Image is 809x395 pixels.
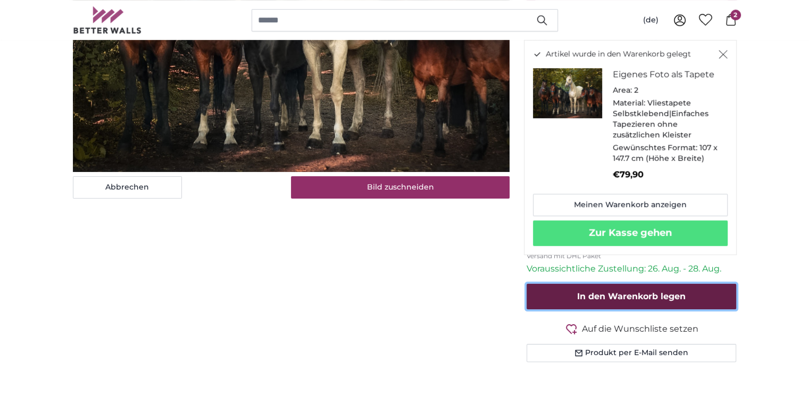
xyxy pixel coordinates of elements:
[527,284,737,309] button: In den Warenkorb legen
[613,168,719,181] p: €79,90
[291,176,510,199] button: Bild zuschneiden
[635,11,667,30] button: (de)
[546,49,691,60] span: Artikel wurde in den Warenkorb gelegt
[533,68,602,118] img: personalised-photo
[527,344,737,362] button: Produkt per E-Mail senden
[527,262,737,275] p: Voraussichtliche Zustellung: 26. Aug. - 28. Aug.
[577,291,686,301] span: In den Warenkorb legen
[613,68,719,81] h3: Eigenes Foto als Tapete
[613,98,708,139] span: Vliestapete Selbstklebend|Einfaches Tapezieren ohne zusätzlichen Kleister
[524,40,737,255] div: Artikel wurde in den Warenkorb gelegt
[582,323,698,335] span: Auf die Wunschliste setzen
[73,176,182,199] button: Abbrechen
[73,6,142,34] img: Betterwalls
[527,322,737,335] button: Auf die Wunschliste setzen
[613,143,697,152] span: Gewünschtes Format:
[730,10,741,20] span: 2
[613,85,632,95] span: Area:
[634,85,638,95] span: 2
[613,98,645,108] span: Material:
[533,194,728,216] a: Meinen Warenkorb anzeigen
[533,220,728,246] button: Zur Kasse gehen
[719,49,728,60] button: Schließen
[613,143,718,163] span: 107 x 147.7 cm (Höhe x Breite)
[527,252,737,260] p: Versand mit DHL Paket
